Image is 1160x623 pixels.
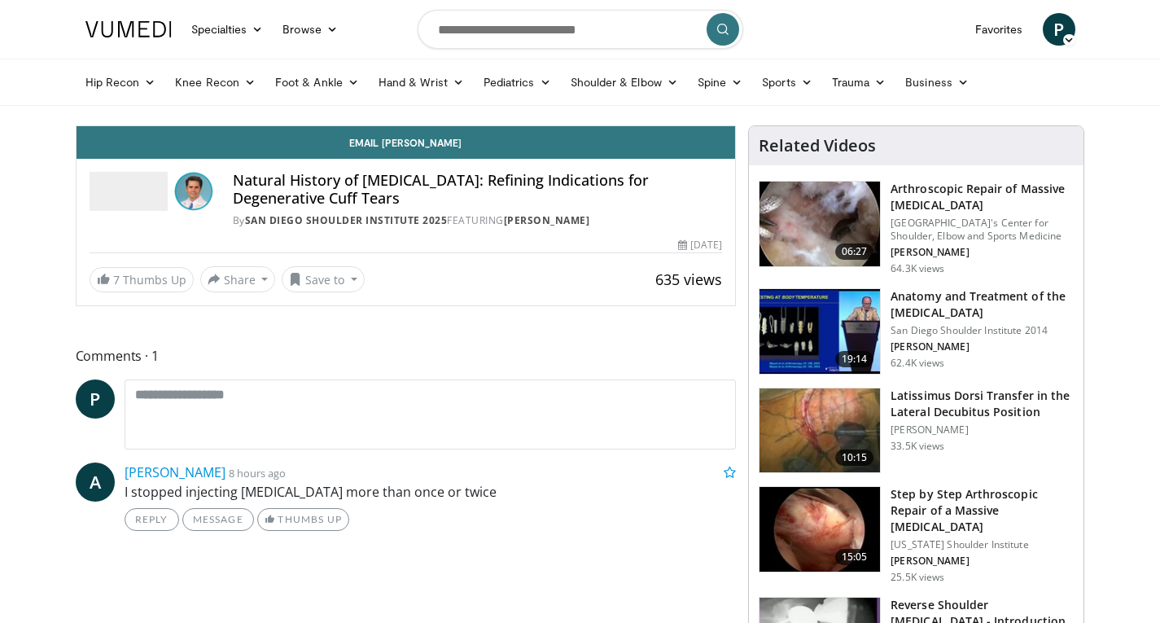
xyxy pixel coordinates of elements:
p: [PERSON_NAME] [891,555,1074,568]
img: 7cd5bdb9-3b5e-40f2-a8f4-702d57719c06.150x105_q85_crop-smart_upscale.jpg [759,487,880,572]
button: Share [200,266,276,292]
span: 15:05 [835,549,874,565]
a: [PERSON_NAME] [125,463,225,481]
p: 62.4K views [891,357,944,370]
div: [DATE] [678,238,722,252]
a: San Diego Shoulder Institute 2025 [245,213,448,227]
img: San Diego Shoulder Institute 2025 [90,172,168,211]
a: Reply [125,508,179,531]
p: [US_STATE] Shoulder Institute [891,538,1074,551]
a: Email [PERSON_NAME] [77,126,736,159]
span: Comments 1 [76,345,737,366]
span: 7 [113,272,120,287]
a: Hand & Wrist [369,66,474,99]
a: 15:05 Step by Step Arthroscopic Repair of a Massive [MEDICAL_DATA] [US_STATE] Shoulder Institute ... [759,486,1074,584]
a: Specialties [182,13,274,46]
a: 10:15 Latissimus Dorsi Transfer in the Lateral Decubitus Position [PERSON_NAME] 33.5K views [759,388,1074,474]
a: 7 Thumbs Up [90,267,194,292]
p: [PERSON_NAME] [891,340,1074,353]
a: Sports [752,66,822,99]
a: Thumbs Up [257,508,349,531]
div: By FEATURING [233,213,723,228]
h3: Latissimus Dorsi Transfer in the Lateral Decubitus Position [891,388,1074,420]
h4: Natural History of [MEDICAL_DATA]: Refining Indications for Degenerative Cuff Tears [233,172,723,207]
a: P [76,380,115,419]
a: Favorites [965,13,1033,46]
input: Search topics, interventions [418,10,743,49]
h3: Anatomy and Treatment of the [MEDICAL_DATA] [891,288,1074,321]
a: Trauma [822,66,896,99]
a: A [76,463,115,502]
a: 06:27 Arthroscopic Repair of Massive [MEDICAL_DATA] [GEOGRAPHIC_DATA]'s Center for Shoulder, Elbo... [759,181,1074,275]
h3: Step by Step Arthroscopic Repair of a Massive [MEDICAL_DATA] [891,486,1074,535]
a: 19:14 Anatomy and Treatment of the [MEDICAL_DATA] San Diego Shoulder Institute 2014 [PERSON_NAME]... [759,288,1074,375]
p: [PERSON_NAME] [891,423,1074,437]
button: Save to [282,266,365,292]
a: Business [895,66,978,99]
p: San Diego Shoulder Institute 2014 [891,324,1074,337]
h4: Related Videos [759,136,876,156]
a: Message [182,508,254,531]
span: 10:15 [835,450,874,466]
small: 8 hours ago [229,466,286,480]
a: Shoulder & Elbow [561,66,688,99]
p: 25.5K views [891,571,944,584]
img: 281021_0002_1.png.150x105_q85_crop-smart_upscale.jpg [759,182,880,266]
p: 64.3K views [891,262,944,275]
p: [GEOGRAPHIC_DATA]'s Center for Shoulder, Elbow and Sports Medicine [891,217,1074,243]
span: 06:27 [835,243,874,260]
a: Hip Recon [76,66,166,99]
span: 635 views [655,270,722,289]
img: VuMedi Logo [85,21,172,37]
a: P [1043,13,1075,46]
a: Knee Recon [165,66,265,99]
a: Browse [273,13,348,46]
a: Pediatrics [474,66,561,99]
a: Spine [688,66,752,99]
span: 19:14 [835,351,874,367]
a: [PERSON_NAME] [504,213,590,227]
img: 58008271-3059-4eea-87a5-8726eb53a503.150x105_q85_crop-smart_upscale.jpg [759,289,880,374]
img: 38501_0000_3.png.150x105_q85_crop-smart_upscale.jpg [759,388,880,473]
h3: Arthroscopic Repair of Massive [MEDICAL_DATA] [891,181,1074,213]
p: I stopped injecting [MEDICAL_DATA] more than once or twice [125,482,737,502]
p: [PERSON_NAME] [891,246,1074,259]
img: Avatar [174,172,213,211]
p: 33.5K views [891,440,944,453]
a: Foot & Ankle [265,66,369,99]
